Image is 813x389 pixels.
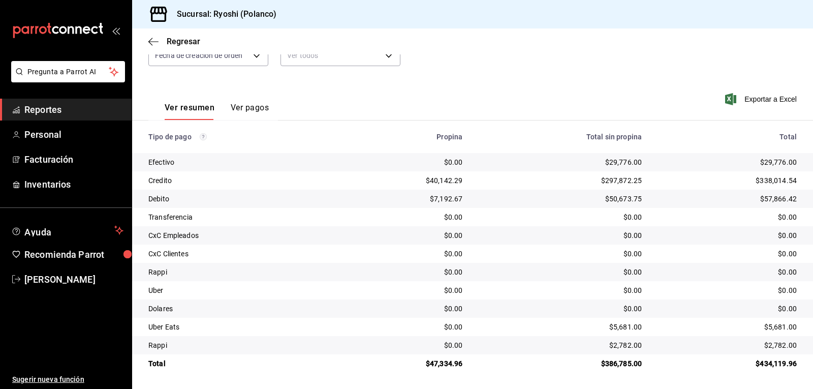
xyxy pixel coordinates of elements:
[347,249,463,259] div: $0.00
[165,103,214,120] button: Ver resumen
[11,61,125,82] button: Pregunta a Parrot AI
[155,50,242,61] span: Fecha de creación de orden
[347,157,463,167] div: $0.00
[658,133,797,141] div: Total
[148,358,330,369] div: Total
[167,37,200,46] span: Regresar
[148,304,330,314] div: Dolares
[200,133,207,140] svg: Los pagos realizados con Pay y otras terminales son montos brutos.
[658,157,797,167] div: $29,776.00
[24,248,123,261] span: Recomienda Parrot
[165,103,269,120] div: navigation tabs
[658,304,797,314] div: $0.00
[347,322,463,332] div: $0.00
[148,157,330,167] div: Efectivo
[347,194,463,204] div: $7,192.67
[479,358,642,369] div: $386,785.00
[24,273,123,286] span: [PERSON_NAME]
[479,194,642,204] div: $50,673.75
[148,37,200,46] button: Regresar
[347,340,463,350] div: $0.00
[347,175,463,186] div: $40,142.29
[658,175,797,186] div: $338,014.54
[148,230,330,241] div: CxC Empleados
[148,212,330,222] div: Transferencia
[347,285,463,295] div: $0.00
[479,157,642,167] div: $29,776.00
[658,340,797,350] div: $2,782.00
[658,267,797,277] div: $0.00
[479,175,642,186] div: $297,872.25
[479,304,642,314] div: $0.00
[12,374,123,385] span: Sugerir nueva función
[658,194,797,204] div: $57,866.42
[347,267,463,277] div: $0.00
[479,285,642,295] div: $0.00
[169,8,276,20] h3: Sucursal: Ryoshi (Polanco)
[112,26,120,35] button: open_drawer_menu
[24,177,123,191] span: Inventarios
[24,103,123,116] span: Reportes
[24,128,123,141] span: Personal
[7,74,125,84] a: Pregunta a Parrot AI
[347,304,463,314] div: $0.00
[658,230,797,241] div: $0.00
[479,322,642,332] div: $5,681.00
[479,212,642,222] div: $0.00
[347,230,463,241] div: $0.00
[280,45,400,66] div: Ver todos
[231,103,269,120] button: Ver pagos
[24,224,110,236] span: Ayuda
[479,267,642,277] div: $0.00
[148,249,330,259] div: CxC Clientes
[658,285,797,295] div: $0.00
[148,175,330,186] div: Credito
[658,358,797,369] div: $434,119.96
[658,212,797,222] div: $0.00
[479,340,642,350] div: $2,782.00
[27,67,109,77] span: Pregunta a Parrot AI
[148,267,330,277] div: Rappi
[148,133,330,141] div: Tipo de pago
[479,133,642,141] div: Total sin propina
[658,322,797,332] div: $5,681.00
[479,249,642,259] div: $0.00
[727,93,797,105] button: Exportar a Excel
[479,230,642,241] div: $0.00
[148,194,330,204] div: Debito
[658,249,797,259] div: $0.00
[24,153,123,166] span: Facturación
[148,340,330,350] div: Rappi
[148,322,330,332] div: Uber Eats
[148,285,330,295] div: Uber
[347,358,463,369] div: $47,334.96
[347,133,463,141] div: Propina
[347,212,463,222] div: $0.00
